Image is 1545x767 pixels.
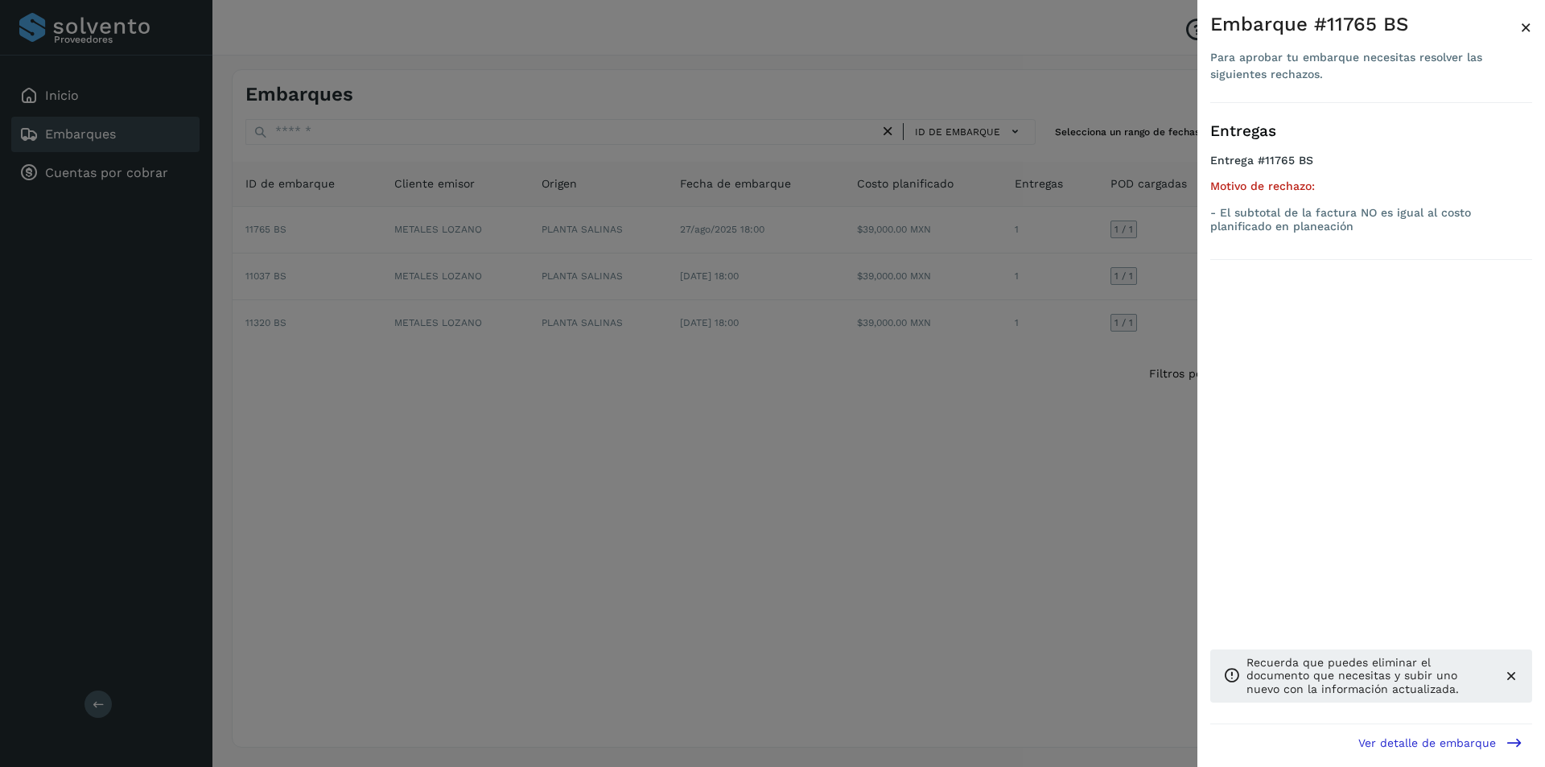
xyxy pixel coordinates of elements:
[1246,656,1490,696] p: Recuerda que puedes eliminar el documento que necesitas y subir uno nuevo con la información actu...
[1210,206,1532,233] p: - El subtotal de la factura NO es igual al costo planificado en planeación
[1520,13,1532,42] button: Close
[1520,16,1532,39] span: ×
[1210,49,1520,83] div: Para aprobar tu embarque necesitas resolver las siguientes rechazos.
[1358,737,1496,748] span: Ver detalle de embarque
[1210,122,1532,141] h3: Entregas
[1210,154,1532,180] h4: Entrega #11765 BS
[1349,724,1532,761] button: Ver detalle de embarque
[1210,179,1532,193] h5: Motivo de rechazo:
[1210,13,1520,36] div: Embarque #11765 BS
